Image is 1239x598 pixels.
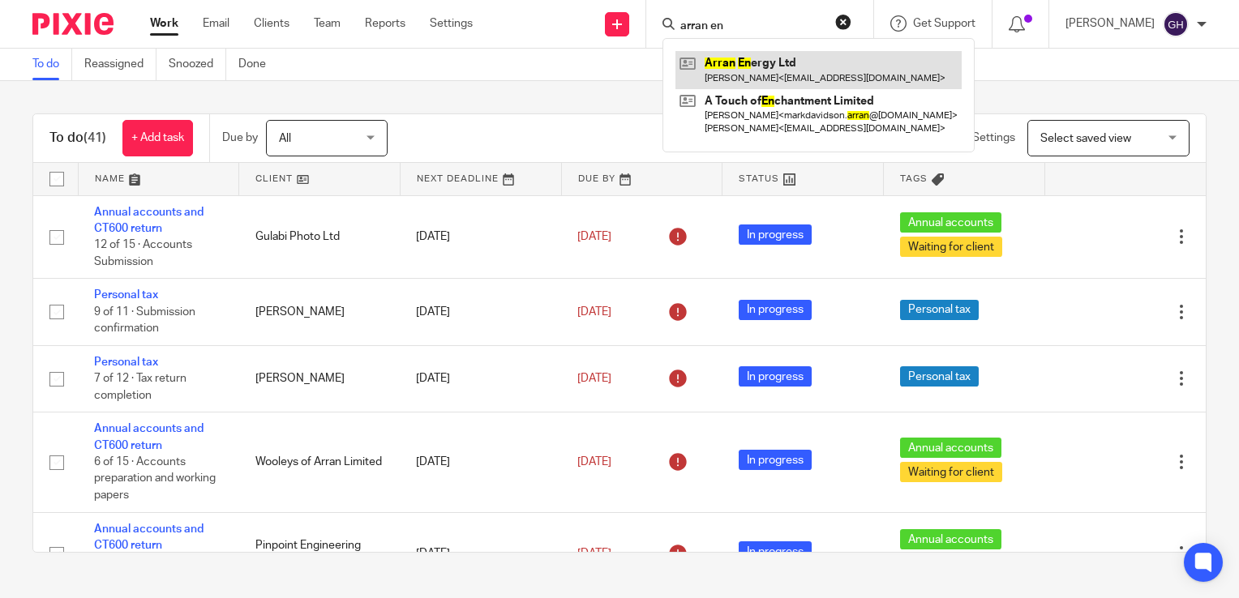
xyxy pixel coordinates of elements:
[94,456,216,501] span: 6 of 15 · Accounts preparation and working papers
[314,15,341,32] a: Team
[1040,133,1131,144] span: Select saved view
[900,438,1001,458] span: Annual accounts
[900,237,1002,257] span: Waiting for client
[1163,11,1189,37] img: svg%3E
[49,130,106,147] h1: To do
[945,132,1015,143] span: View Settings
[94,423,204,451] a: Annual accounts and CT600 return
[400,345,561,412] td: [DATE]
[1065,15,1155,32] p: [PERSON_NAME]
[32,49,72,80] a: To do
[32,13,114,35] img: Pixie
[94,289,158,301] a: Personal tax
[900,174,928,183] span: Tags
[94,239,192,267] span: 12 of 15 · Accounts Submission
[400,195,561,279] td: [DATE]
[900,366,979,387] span: Personal tax
[94,523,204,551] a: Annual accounts and CT600 return
[239,412,401,512] td: Wooleys of Arran Limited
[900,462,1002,482] span: Waiting for client
[84,131,106,144] span: (41)
[900,212,1001,233] span: Annual accounts
[577,456,611,468] span: [DATE]
[739,366,812,387] span: In progress
[94,306,195,335] span: 9 of 11 · Submission confirmation
[739,450,812,470] span: In progress
[739,224,812,245] span: In progress
[239,195,401,279] td: Gulabi Photo Ltd
[400,512,561,596] td: [DATE]
[365,15,405,32] a: Reports
[577,231,611,242] span: [DATE]
[222,130,258,146] p: Due by
[239,512,401,596] td: Pinpoint Engineering Limited
[84,49,156,80] a: Reassigned
[739,300,812,320] span: In progress
[400,279,561,345] td: [DATE]
[739,541,812,562] span: In progress
[150,15,178,32] a: Work
[679,19,825,34] input: Search
[430,15,473,32] a: Settings
[835,14,851,30] button: Clear
[122,120,193,156] a: + Add task
[94,207,204,234] a: Annual accounts and CT600 return
[239,279,401,345] td: [PERSON_NAME]
[169,49,226,80] a: Snoozed
[254,15,289,32] a: Clients
[900,300,979,320] span: Personal tax
[913,18,975,29] span: Get Support
[203,15,229,32] a: Email
[239,345,401,412] td: [PERSON_NAME]
[238,49,278,80] a: Done
[400,412,561,512] td: [DATE]
[577,373,611,384] span: [DATE]
[279,133,291,144] span: All
[577,548,611,559] span: [DATE]
[94,373,186,401] span: 7 of 12 · Tax return completion
[577,306,611,318] span: [DATE]
[900,529,1001,549] span: Annual accounts
[94,357,158,368] a: Personal tax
